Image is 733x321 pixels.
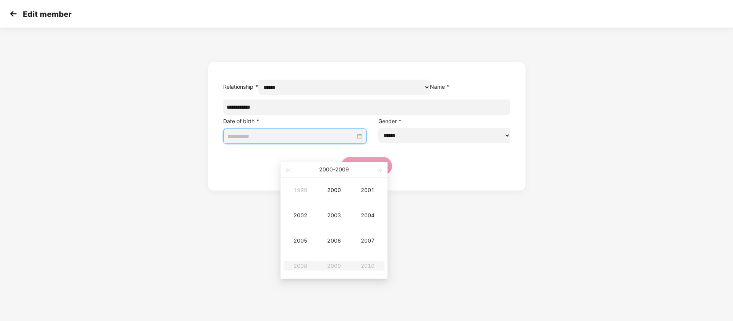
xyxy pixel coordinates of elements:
div: 2000 [323,186,345,195]
div: 2006 [323,236,345,245]
div: 2005 [289,236,312,245]
div: 2007 [356,236,379,245]
td: 2001 [351,178,384,203]
div: 2001 [356,186,379,195]
td: 2006 [317,228,351,253]
button: Save [341,157,392,175]
td: 2002 [284,203,317,228]
td: 2003 [317,203,351,228]
label: Relationship * [223,83,258,90]
div: 1999 [289,186,312,195]
label: Gender * [378,118,402,124]
td: 2007 [351,228,384,253]
div: 2003 [323,211,345,220]
p: Edit member [23,10,71,19]
div: 2004 [356,211,379,220]
label: Date of birth * [223,118,259,124]
td: 2005 [284,228,317,253]
td: 2000 [317,178,351,203]
div: 2002 [289,211,312,220]
label: Name * [430,83,450,90]
button: 2000-2009 [319,162,349,177]
img: svg+xml;base64,PHN2ZyB4bWxucz0iaHR0cDovL3d3dy53My5vcmcvMjAwMC9zdmciIHdpZHRoPSIzMCIgaGVpZ2h0PSIzMC... [8,8,19,20]
td: 1999 [284,178,317,203]
td: 2004 [351,203,384,228]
